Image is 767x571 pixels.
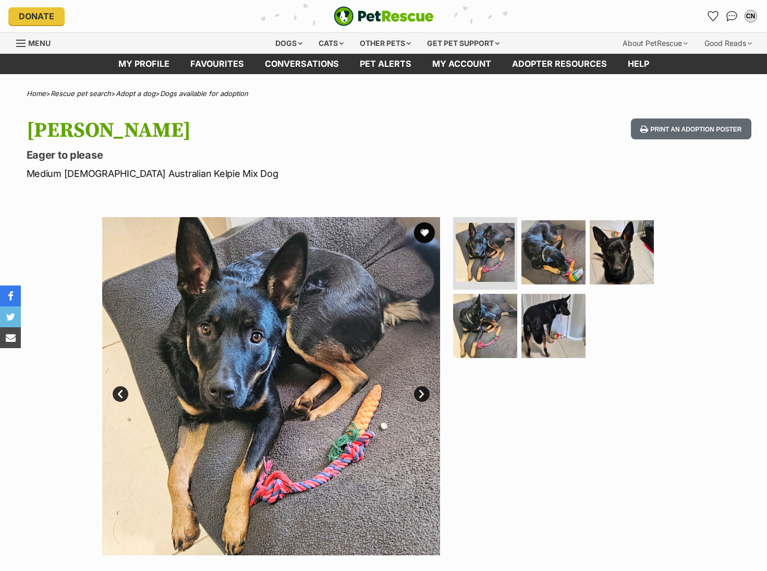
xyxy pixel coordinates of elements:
[705,8,759,25] ul: Account quick links
[615,33,695,54] div: About PetRescue
[420,33,507,54] div: Get pet support
[705,8,722,25] a: Favourites
[502,54,617,74] a: Adopter resources
[453,294,517,358] img: Photo of Marshall
[631,118,751,140] button: Print an adoption poster
[254,54,349,74] a: conversations
[521,220,586,284] img: Photo of Marshall
[422,54,502,74] a: My account
[28,39,51,47] span: Menu
[27,148,468,162] p: Eager to please
[8,7,65,25] a: Donate
[311,33,351,54] div: Cats
[746,11,756,21] div: CN
[590,220,654,284] img: Photo of Marshall
[742,8,759,25] button: My account
[414,222,435,243] button: favourite
[27,118,468,142] h1: [PERSON_NAME]
[102,217,440,555] img: Photo of Marshall
[414,386,430,402] a: Next
[268,33,310,54] div: Dogs
[726,11,737,21] img: chat-41dd97257d64d25036548639549fe6c8038ab92f7586957e7f3b1b290dea8141.svg
[352,33,418,54] div: Other pets
[697,33,759,54] div: Good Reads
[521,294,586,358] img: Photo of Marshall
[334,6,434,26] img: logo-e224e6f780fb5917bec1dbf3a21bbac754714ae5b6737aabdf751b685950b380.svg
[51,89,111,98] a: Rescue pet search
[724,8,740,25] a: Conversations
[108,54,180,74] a: My profile
[16,33,58,52] a: Menu
[349,54,422,74] a: Pet alerts
[456,223,515,282] img: Photo of Marshall
[27,89,46,98] a: Home
[113,386,128,402] a: Prev
[617,54,660,74] a: Help
[27,166,468,181] p: Medium [DEMOGRAPHIC_DATA] Australian Kelpie Mix Dog
[334,6,434,26] a: PetRescue
[180,54,254,74] a: Favourites
[116,89,155,98] a: Adopt a dog
[1,90,767,98] div: > > >
[160,89,248,98] a: Dogs available for adoption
